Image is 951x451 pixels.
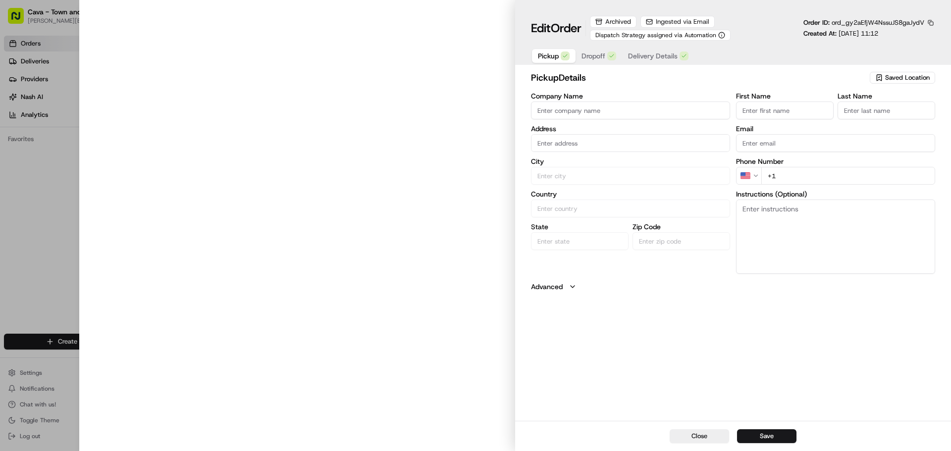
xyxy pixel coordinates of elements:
[628,51,678,61] span: Delivery Details
[10,222,18,230] div: 📗
[45,95,162,104] div: Start new chat
[736,101,834,119] input: Enter first name
[6,217,80,235] a: 📗Knowledge Base
[82,153,86,161] span: •
[20,221,76,231] span: Knowledge Base
[531,223,629,230] label: State
[10,144,26,160] img: Grace Nketiah
[154,127,180,139] button: See all
[803,18,924,27] p: Order ID:
[99,246,120,253] span: Pylon
[551,20,581,36] span: Order
[10,171,26,187] img: Jaimie Jaretsky
[670,429,729,443] button: Close
[531,200,730,217] input: Enter country
[832,18,924,27] span: ord_gy2aEfjW4NssuJS8gaJydV
[581,51,605,61] span: Dropoff
[31,153,80,161] span: [PERSON_NAME]
[656,17,709,26] span: Ingested via Email
[10,40,180,55] p: Welcome 👋
[531,282,563,292] label: Advanced
[839,29,878,38] span: [DATE] 11:12
[838,101,935,119] input: Enter last name
[761,167,935,185] input: Enter phone number
[531,158,730,165] label: City
[168,98,180,109] button: Start new chat
[590,16,636,28] div: Archived
[803,29,878,38] p: Created At:
[870,71,935,85] button: Saved Location
[736,93,834,100] label: First Name
[633,223,730,230] label: Zip Code
[531,101,730,119] input: Enter company name
[736,191,935,198] label: Instructions (Optional)
[26,64,163,74] input: Clear
[531,232,629,250] input: Enter state
[736,158,935,165] label: Phone Number
[21,95,39,112] img: 1724597045416-56b7ee45-8013-43a0-a6f9-03cb97ddad50
[31,180,80,188] span: [PERSON_NAME]
[531,71,868,85] h2: pickup Details
[10,95,28,112] img: 1736555255976-a54dd68f-1ca7-489b-9aae-adbdc363a1c4
[84,222,92,230] div: 💻
[531,93,730,100] label: Company Name
[10,129,66,137] div: Past conversations
[88,153,108,161] span: [DATE]
[531,125,730,132] label: Address
[531,134,730,152] input: Enter address
[640,16,715,28] button: Ingested via Email
[595,31,716,39] span: Dispatch Strategy assigned via Automation
[531,191,730,198] label: Country
[590,30,731,41] button: Dispatch Strategy assigned via Automation
[531,282,935,292] button: Advanced
[80,217,163,235] a: 💻API Documentation
[736,125,935,132] label: Email
[885,73,930,82] span: Saved Location
[20,154,28,162] img: 1736555255976-a54dd68f-1ca7-489b-9aae-adbdc363a1c4
[88,180,108,188] span: [DATE]
[10,10,30,30] img: Nash
[736,134,935,152] input: Enter email
[838,93,935,100] label: Last Name
[737,429,796,443] button: Save
[538,51,559,61] span: Pickup
[531,167,730,185] input: Enter city
[531,20,581,36] h1: Edit
[633,232,730,250] input: Enter zip code
[94,221,159,231] span: API Documentation
[82,180,86,188] span: •
[45,104,136,112] div: We're available if you need us!
[70,245,120,253] a: Powered byPylon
